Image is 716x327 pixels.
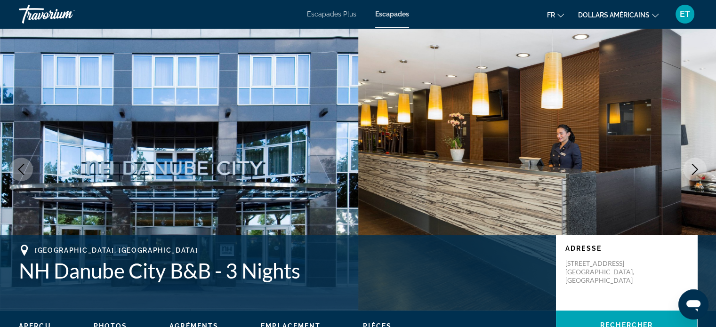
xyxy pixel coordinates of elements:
[547,11,555,19] font: fr
[307,10,356,18] a: Escapades Plus
[565,245,688,252] p: Adresse
[547,8,564,22] button: Changer de langue
[578,8,659,22] button: Changer de devise
[19,2,113,26] a: Travorium
[9,158,33,181] button: Previous image
[565,259,641,285] p: [STREET_ADDRESS] [GEOGRAPHIC_DATA], [GEOGRAPHIC_DATA]
[578,11,650,19] font: dollars américains
[35,247,198,254] span: [GEOGRAPHIC_DATA], [GEOGRAPHIC_DATA]
[375,10,409,18] a: Escapades
[19,258,547,283] h1: NH Danube City B&B - 3 Nights
[683,158,707,181] button: Next image
[680,9,690,19] font: ET
[673,4,697,24] button: Menu utilisateur
[678,289,708,319] iframe: Bouton pour lancer la fenêtre de messagerie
